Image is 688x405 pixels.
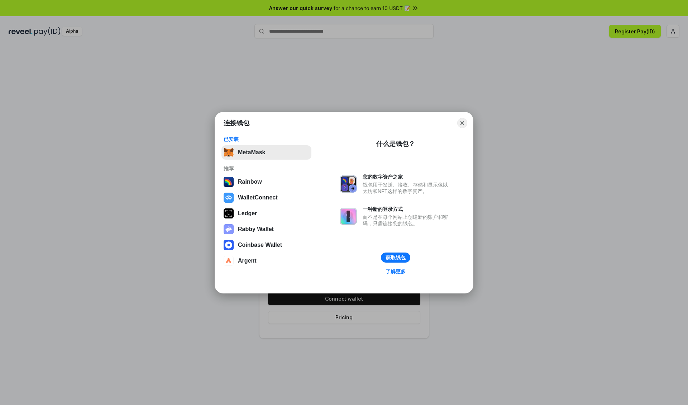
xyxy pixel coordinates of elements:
[238,210,257,217] div: Ledger
[221,238,311,252] button: Coinbase Wallet
[238,242,282,248] div: Coinbase Wallet
[224,224,234,234] img: svg+xml,%3Csvg%20xmlns%3D%22http%3A%2F%2Fwww.w3.org%2F2000%2Fsvg%22%20fill%3D%22none%22%20viewBox...
[238,258,257,264] div: Argent
[238,149,265,156] div: MetaMask
[224,147,234,157] img: svg+xml,%3Csvg%20fill%3D%22none%22%20height%3D%2233%22%20viewBox%3D%220%200%2035%2033%22%20width%...
[238,179,262,185] div: Rainbow
[238,226,274,232] div: Rabby Wallet
[363,206,451,212] div: 一种新的登录方式
[224,240,234,250] img: svg+xml,%3Csvg%20width%3D%2228%22%20height%3D%2228%22%20viewBox%3D%220%200%2028%2028%22%20fill%3D...
[224,177,234,187] img: svg+xml,%3Csvg%20width%3D%22120%22%20height%3D%22120%22%20viewBox%3D%220%200%20120%20120%22%20fil...
[221,190,311,205] button: WalletConnect
[224,165,309,172] div: 推荐
[386,268,406,275] div: 了解更多
[224,208,234,218] img: svg+xml,%3Csvg%20xmlns%3D%22http%3A%2F%2Fwww.w3.org%2F2000%2Fsvg%22%20width%3D%2228%22%20height%3...
[363,214,451,227] div: 而不是在每个网站上创建新的账户和密码，只需连接您的钱包。
[224,136,309,142] div: 已安装
[363,182,451,194] div: 钱包用于发送、接收、存储和显示像以太坊和NFT这样的数字资产。
[224,256,234,266] img: svg+xml,%3Csvg%20width%3D%2228%22%20height%3D%2228%22%20viewBox%3D%220%200%2028%2028%22%20fill%3D...
[381,267,410,276] a: 了解更多
[376,140,415,148] div: 什么是钱包？
[457,118,467,128] button: Close
[221,145,311,160] button: MetaMask
[340,208,357,225] img: svg+xml,%3Csvg%20xmlns%3D%22http%3A%2F%2Fwww.w3.org%2F2000%2Fsvg%22%20fill%3D%22none%22%20viewBox...
[381,253,410,263] button: 获取钱包
[221,222,311,236] button: Rabby Wallet
[363,174,451,180] div: 您的数字资产之家
[221,206,311,221] button: Ledger
[224,193,234,203] img: svg+xml,%3Csvg%20width%3D%2228%22%20height%3D%2228%22%20viewBox%3D%220%200%2028%2028%22%20fill%3D...
[221,254,311,268] button: Argent
[238,194,278,201] div: WalletConnect
[386,254,406,261] div: 获取钱包
[340,175,357,193] img: svg+xml,%3Csvg%20xmlns%3D%22http%3A%2F%2Fwww.w3.org%2F2000%2Fsvg%22%20fill%3D%22none%22%20viewBox...
[221,175,311,189] button: Rainbow
[224,119,249,127] h1: 连接钱包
